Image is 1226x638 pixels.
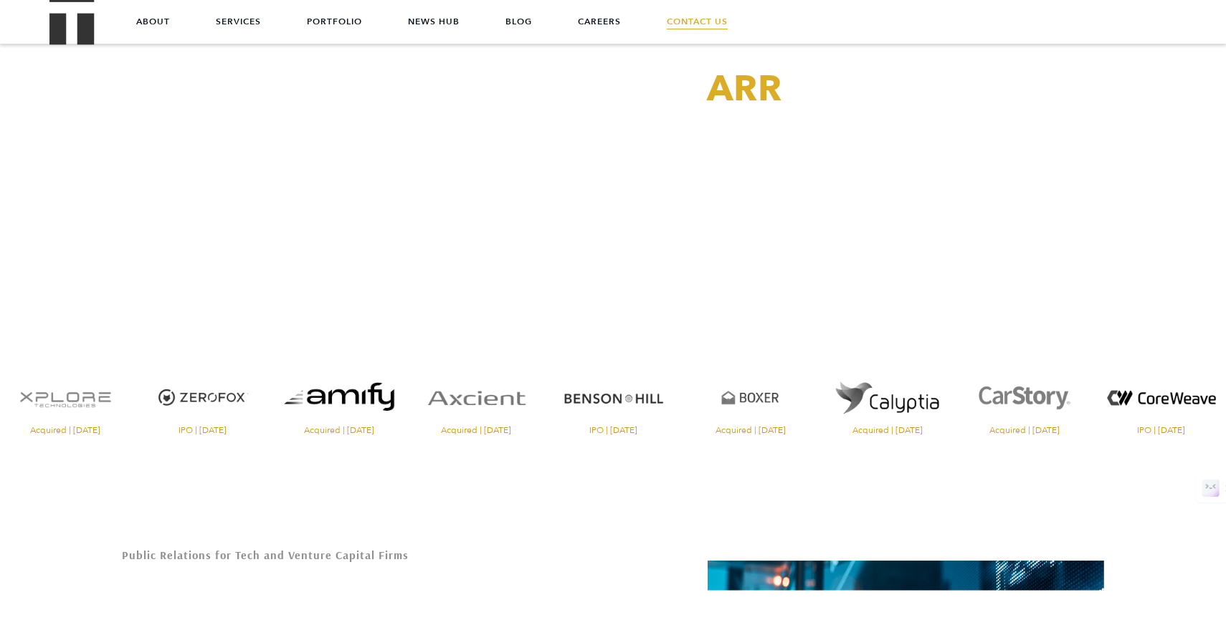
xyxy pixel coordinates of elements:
[275,426,404,434] span: Acquired | [DATE]
[822,426,952,434] span: Acquired | [DATE]
[685,370,815,434] a: Visit the Boxer website
[1096,426,1226,434] span: IPO | [DATE]
[138,370,267,426] img: ZeroFox logo
[275,370,404,434] a: Visit the website
[707,65,782,113] span: ARR
[412,370,541,434] a: Visit the Axcient website
[822,370,952,434] a: Visit the website
[548,370,678,434] a: Visit the Benson Hill website
[1096,370,1226,434] a: Visit the website
[959,370,1089,426] img: CarStory logo
[685,426,815,434] span: Acquired | [DATE]
[959,426,1089,434] span: Acquired | [DATE]
[138,426,267,434] span: IPO | [DATE]
[138,370,267,434] a: Visit the ZeroFox website
[685,370,815,426] img: Boxer logo
[412,370,541,426] img: Axcient logo
[548,370,678,426] img: Benson Hill logo
[959,370,1089,434] a: Visit the CarStory website
[548,426,678,434] span: IPO | [DATE]
[412,426,541,434] span: Acquired | [DATE]
[122,549,665,561] h1: Public Relations for Tech and Venture Capital Firms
